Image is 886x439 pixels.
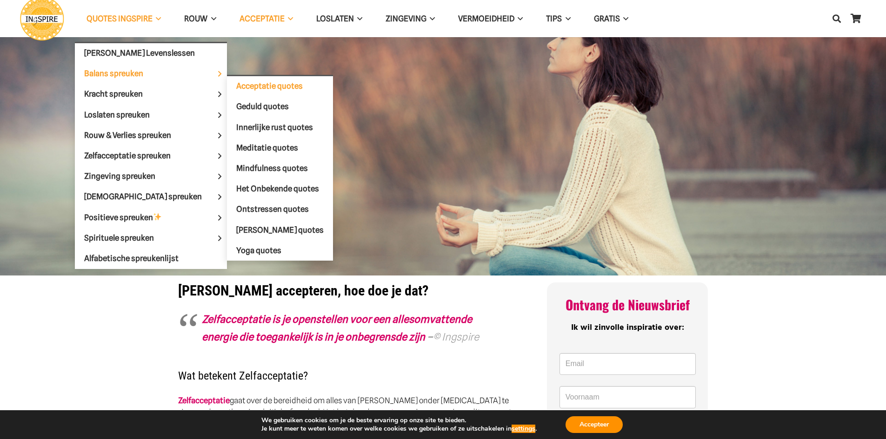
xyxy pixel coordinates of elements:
input: Voornaam [560,386,696,408]
span: Positieve spreuken ✨ Menu [212,207,227,227]
p: We gebruiken cookies om je de beste ervaring op onze site te bieden. [261,416,537,425]
span: Zelfacceptatie spreuken Menu [212,145,227,165]
span: Ontstressen quotes [236,204,309,214]
span: Zelfacceptatie spreuken [84,151,187,160]
span: Innerlijke rust quotes [236,123,313,132]
span: TIPS Menu [562,7,570,30]
a: Acceptatie quotes [227,76,333,97]
a: Yoga quotes [227,240,333,261]
a: VERMOEIDHEIDVERMOEIDHEID Menu [446,7,534,31]
span: Rouw & Verlies spreuken Menu [212,125,227,145]
span: ROUW Menu [207,7,216,30]
a: Positieve spreuken✨Positieve spreuken ✨ Menu [75,207,227,228]
strong: [PERSON_NAME] accepteren, hoe doe je dat? [178,282,428,299]
a: Zoeken [827,7,846,30]
span: Meditatie quotes [236,143,298,152]
a: Zelfacceptatie spreukenZelfacceptatie spreuken Menu [75,145,227,166]
span: Mooiste spreuken Menu [212,187,227,207]
span: Acceptatie quotes [236,81,303,91]
span: ROUW [184,14,207,23]
a: [DEMOGRAPHIC_DATA] spreukenMooiste spreuken Menu [75,187,227,207]
span: Loslaten [316,14,354,23]
a: LoslatenLoslaten Menu [305,7,374,31]
span: Zingeving spreuken Menu [212,166,227,186]
a: ZingevingZingeving Menu [374,7,446,31]
span: Geduld quotes [236,102,289,111]
a: Zelfacceptatie is je openstellen voor een allesomvattende energie die toegankelijk is in je onbeg... [202,313,472,343]
a: QUOTES INGSPIREQUOTES INGSPIRE Menu [75,7,173,31]
a: Rouw & Verlies spreukenRouw & Verlies spreuken Menu [75,125,227,145]
button: Accepteer [566,416,623,433]
span: Balans spreuken [84,69,159,78]
p: Je kunt meer te weten komen over welke cookies we gebruiken of ze uitschakelen in . [261,425,537,433]
a: Meditatie quotes [227,138,333,158]
span: Mindfulness quotes [236,164,308,173]
a: accepteren [370,407,410,417]
span: Balans spreuken Menu [212,64,227,84]
span: QUOTES INGSPIRE Menu [153,7,161,30]
span: Acceptatie [240,14,285,23]
a: Zingeving spreukenZingeving spreuken Menu [75,166,227,187]
input: Email [560,353,696,375]
span: Loslaten Menu [354,7,362,30]
span: Spirituele spreuken Menu [212,228,227,248]
a: AcceptatieAcceptatie Menu [228,7,305,31]
span: VERMOEIDHEID Menu [514,7,523,30]
a: Zelfacceptatie [178,396,230,405]
span: [DEMOGRAPHIC_DATA] spreuken [84,192,218,201]
span: Zingeving Menu [426,7,435,30]
img: ✨ [153,213,161,221]
span: Ik wil zinvolle inspiratie over: [571,321,684,334]
span: Kracht spreuken Menu [212,84,227,104]
span: Loslaten spreuken [84,110,166,119]
span: Acceptatie Menu [285,7,293,30]
span: Kracht spreuken [84,89,159,98]
span: Loslaten spreuken Menu [212,105,227,124]
a: Loslaten spreukenLoslaten spreuken Menu [75,105,227,125]
a: Alfabetische spreukenlijst [75,248,227,269]
a: Geduld quotes [227,97,333,117]
a: [PERSON_NAME] quotes [227,220,333,240]
span: [PERSON_NAME] quotes [236,225,324,235]
span: Het Onbekende quotes [236,184,319,193]
span: TIPS [546,14,562,23]
span: Spirituele spreuken [84,233,170,242]
span: Positieve spreuken [84,213,178,222]
a: Ontstressen quotes [227,199,333,220]
span: Yoga quotes [236,246,281,255]
a: Kracht spreukenKracht spreuken Menu [75,84,227,105]
a: ROUWROUW Menu [173,7,227,31]
span: VERMOEIDHEID [458,14,514,23]
span: © Ingspire [433,331,479,343]
span: GRATIS [594,14,620,23]
a: Balans spreukenBalans spreuken Menu [75,64,227,84]
span: Zingeving [386,14,426,23]
a: Spirituele spreukenSpirituele spreuken Menu [75,228,227,248]
a: Mindfulness quotes [227,158,333,178]
a: [PERSON_NAME] Levenslessen [75,43,227,64]
span: Zingeving spreuken [84,171,171,181]
span: – [427,331,433,343]
span: Rouw & Verlies spreuken [84,131,187,140]
span: GRATIS Menu [620,7,628,30]
a: Innerlijke rust quotes [227,117,333,138]
span: [PERSON_NAME] Levenslessen [84,48,195,58]
a: TIPSTIPS Menu [534,7,582,31]
button: settings [512,425,535,433]
a: GRATISGRATIS Menu [582,7,640,31]
a: Het Onbekende quotes [227,179,333,199]
span: Alfabetische spreukenlijst [84,254,179,263]
span: QUOTES INGSPIRE [87,14,153,23]
span: Ontvang de Nieuwsbrief [566,295,690,314]
h2: Wat betekent Zelfacceptatie? [178,358,524,383]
